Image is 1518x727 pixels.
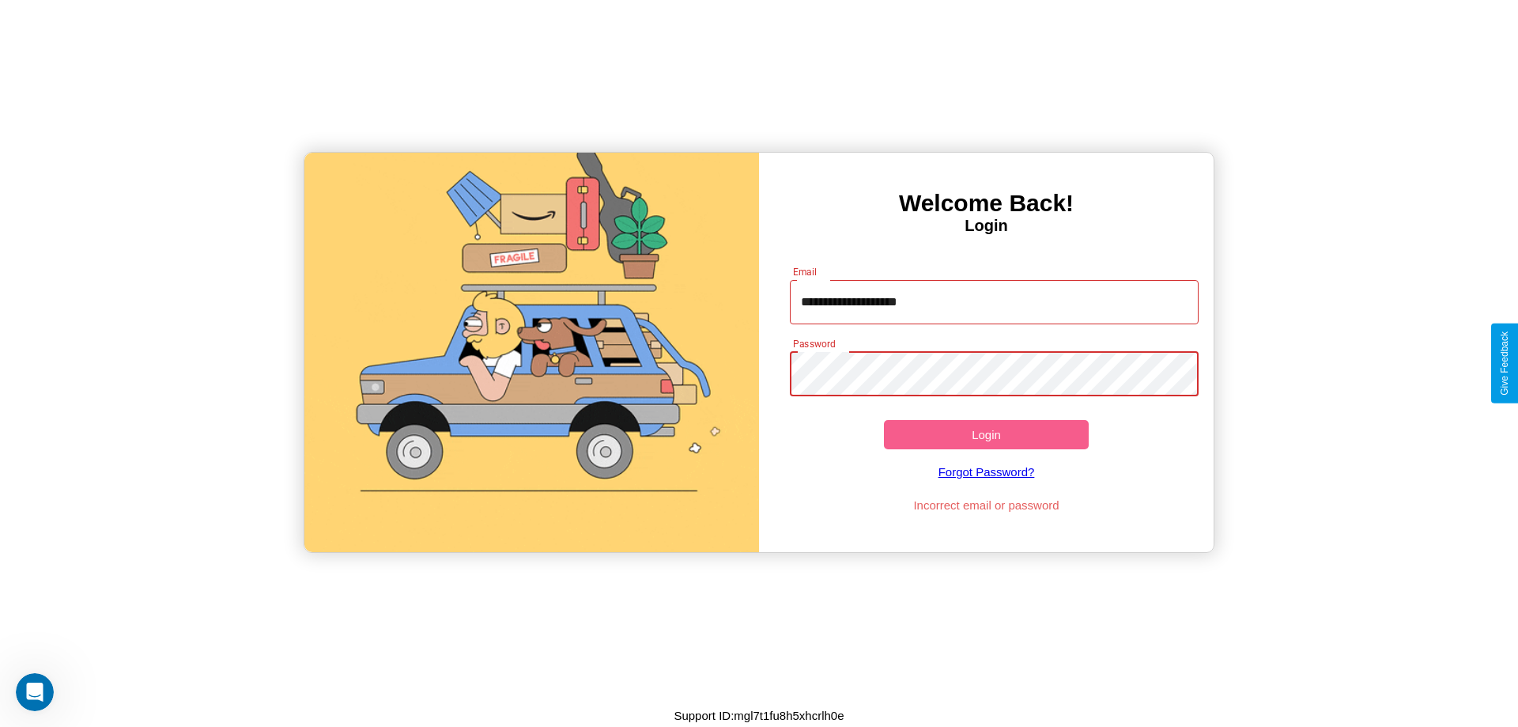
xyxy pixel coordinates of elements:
h3: Welcome Back! [759,190,1214,217]
label: Email [793,265,818,278]
iframe: Intercom live chat [16,673,54,711]
button: Login [884,420,1089,449]
p: Incorrect email or password [782,494,1191,516]
div: Give Feedback [1499,331,1510,396]
label: Password [793,337,835,350]
h4: Login [759,217,1214,235]
img: gif [304,153,759,552]
p: Support ID: mgl7t1fu8h5xhcrlh0e [674,705,844,726]
a: Forgot Password? [782,449,1191,494]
